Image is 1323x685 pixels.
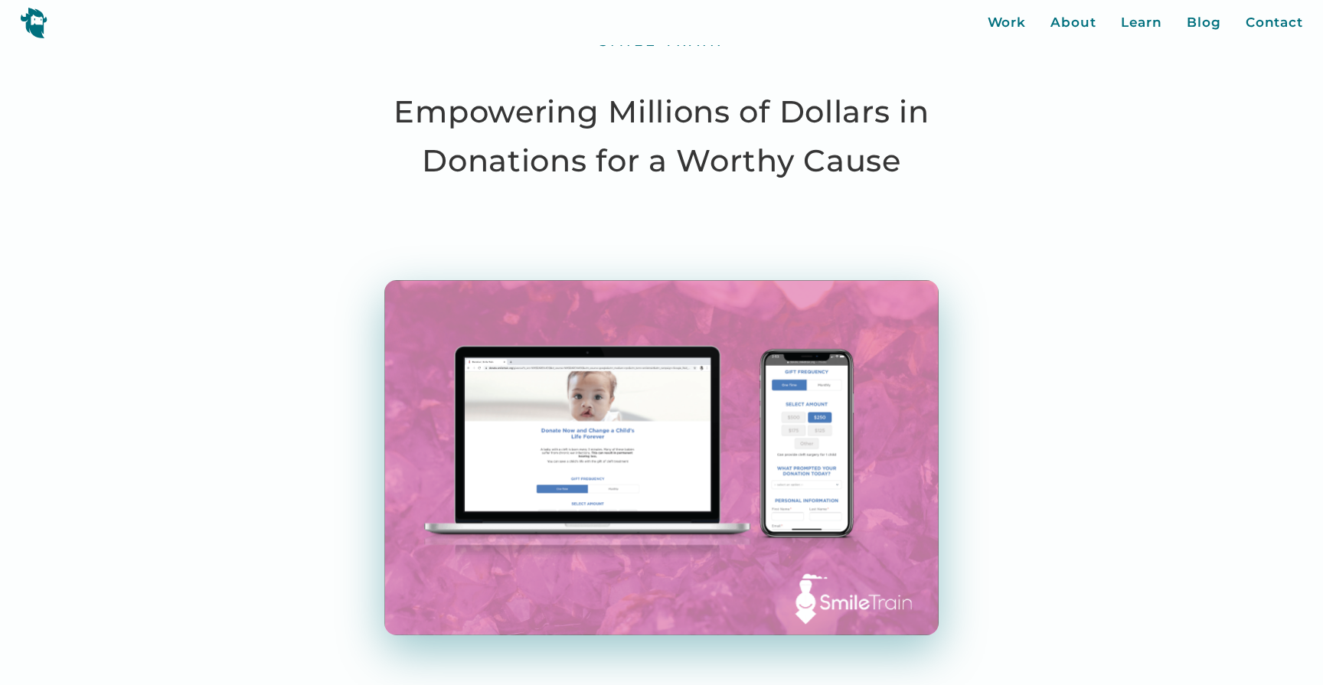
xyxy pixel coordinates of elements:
a: Learn [1121,13,1163,33]
a: Blog [1187,13,1221,33]
a: About [1050,13,1096,33]
a: Work [988,13,1027,33]
img: yeti logo icon [20,7,47,38]
h1: Empowering Millions of Dollars in Donations for a Worthy Cause [317,87,1006,185]
a: Contact [1246,13,1303,33]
